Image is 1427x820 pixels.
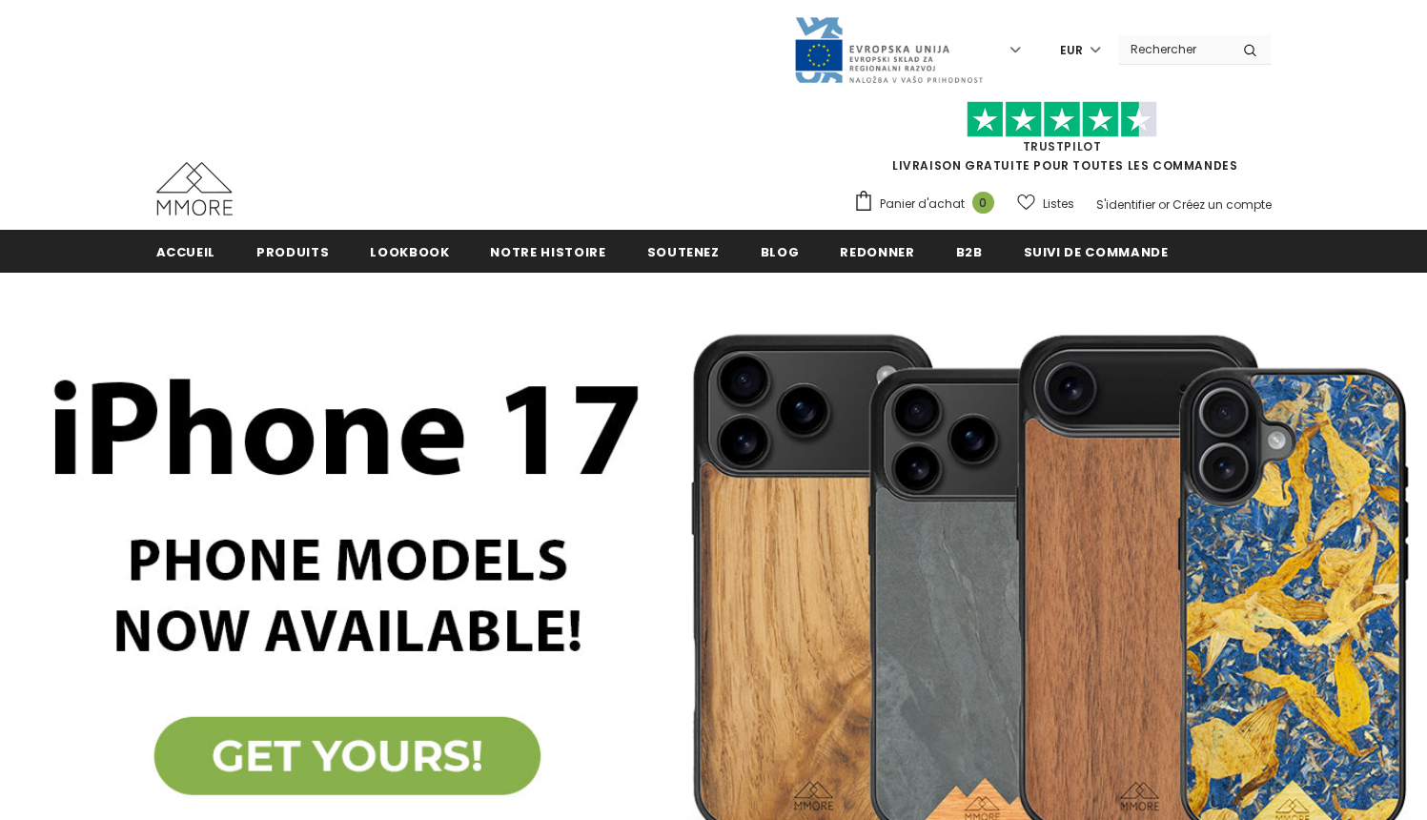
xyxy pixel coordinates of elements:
[647,243,720,261] span: soutenez
[761,243,800,261] span: Blog
[967,101,1157,138] img: Faites confiance aux étoiles pilotes
[880,195,965,214] span: Panier d'achat
[256,243,329,261] span: Produits
[793,41,984,57] a: Javni Razpis
[370,230,449,273] a: Lookbook
[1017,187,1074,220] a: Listes
[840,230,914,273] a: Redonner
[853,190,1004,218] a: Panier d'achat 0
[647,230,720,273] a: soutenez
[370,243,449,261] span: Lookbook
[156,230,216,273] a: Accueil
[1172,196,1272,213] a: Créez un compte
[156,162,233,215] img: Cas MMORE
[1043,195,1074,214] span: Listes
[156,243,216,261] span: Accueil
[490,243,605,261] span: Notre histoire
[1096,196,1155,213] a: S'identifier
[853,110,1272,174] span: LIVRAISON GRATUITE POUR TOUTES LES COMMANDES
[1024,243,1169,261] span: Suivi de commande
[840,243,914,261] span: Redonner
[793,15,984,85] img: Javni Razpis
[956,230,983,273] a: B2B
[956,243,983,261] span: B2B
[1023,138,1102,154] a: TrustPilot
[1158,196,1170,213] span: or
[761,230,800,273] a: Blog
[1060,41,1083,60] span: EUR
[490,230,605,273] a: Notre histoire
[1119,35,1229,63] input: Search Site
[1024,230,1169,273] a: Suivi de commande
[972,192,994,214] span: 0
[256,230,329,273] a: Produits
